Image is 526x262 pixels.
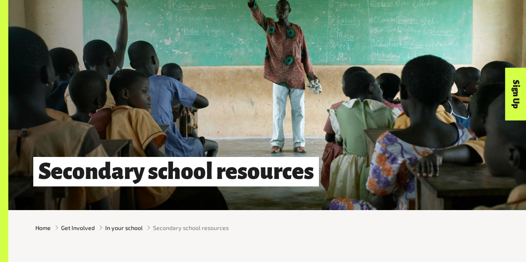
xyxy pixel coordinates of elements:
a: In your school [105,223,143,232]
a: Home [35,223,51,232]
a: Get Involved [61,223,95,232]
span: Secondary school resources [153,223,229,232]
h1: Secondary school resources [33,157,319,186]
